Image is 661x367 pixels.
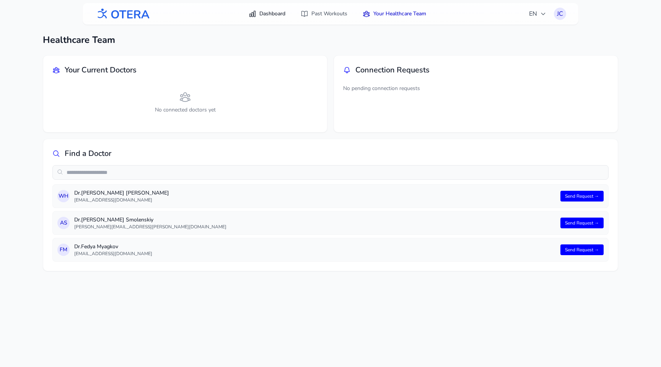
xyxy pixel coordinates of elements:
[343,82,609,95] p: No pending connection requests
[244,7,290,21] a: Dashboard
[560,218,604,228] button: Send Request →
[74,224,556,230] p: [PERSON_NAME][EMAIL_ADDRESS][PERSON_NAME][DOMAIN_NAME]
[74,251,556,257] p: [EMAIL_ADDRESS][DOMAIN_NAME]
[296,7,352,21] a: Past Workouts
[355,65,430,75] h2: Connection Requests
[60,219,67,227] span: A S
[52,106,318,114] p: No connected doctors yet
[74,189,556,197] p: Dr. [PERSON_NAME] [PERSON_NAME]
[560,191,604,202] button: Send Request →
[65,148,111,159] h2: Find a Doctor
[95,5,150,23] img: OTERA logo
[560,244,604,255] button: Send Request →
[59,192,68,200] span: W H
[529,9,546,18] span: EN
[74,243,556,251] p: Dr. Fedya Myagkov
[65,65,137,75] h2: Your Current Doctors
[74,216,556,224] p: Dr. [PERSON_NAME] Smolenskiy
[554,8,566,20] button: JC
[358,7,431,21] a: Your Healthcare Team
[60,246,67,254] span: F M
[43,34,618,46] h1: Healthcare Team
[74,197,556,203] p: [EMAIL_ADDRESS][DOMAIN_NAME]
[524,6,551,21] button: EN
